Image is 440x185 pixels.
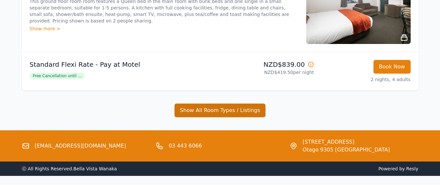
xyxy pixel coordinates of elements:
[223,165,418,172] span: Powered by
[303,146,390,154] span: Otago 9305 [GEOGRAPHIC_DATA]
[22,166,117,171] span: ⓒ All Rights Reserved. Bella Vista Wanaka
[303,138,390,146] span: [STREET_ADDRESS]
[169,142,202,150] a: 03 443 6066
[373,60,411,74] button: Book Now
[406,166,418,171] a: Resly
[174,104,266,117] button: Show All Room Types / Listings
[30,25,298,32] div: Show more >
[223,69,314,76] p: NZD$419.50 per night
[35,142,126,150] a: [EMAIL_ADDRESS][DOMAIN_NAME]
[30,60,218,69] p: Standard Flexi Rate - Pay at Motel
[30,73,85,79] span: Free Cancellation until ...
[319,76,411,83] p: 2 nights, 4 adults
[223,60,314,69] p: NZD$839.00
